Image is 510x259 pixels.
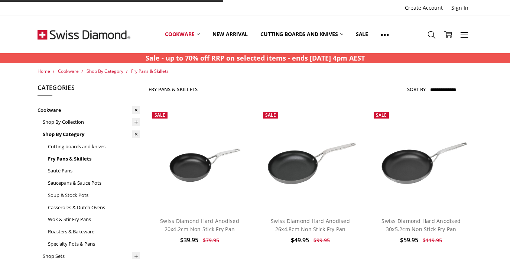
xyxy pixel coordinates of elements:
[155,112,165,118] span: Sale
[271,217,350,233] a: Swiss Diamond Hard Anodised 26x4.8cm Non Stick Fry Pan
[160,217,239,233] a: Swiss Diamond Hard Anodised 20x4.2cm Non Stick Fry Pan
[149,125,251,194] img: Swiss Diamond Hard Anodised 20x4.2cm Non Stick Fry Pan
[259,108,362,211] a: Swiss Diamond Hard Anodised 26x4.8cm Non Stick Fry Pan
[87,68,123,74] a: Shop By Category
[407,83,426,95] label: Sort By
[314,237,330,244] span: $99.95
[48,213,140,226] a: Wok & Stir Fry Pans
[48,153,140,165] a: Fry Pans & Skillets
[400,236,418,244] span: $59.95
[180,236,198,244] span: $39.95
[149,86,198,92] h1: Fry Pans & Skillets
[423,237,442,244] span: $119.95
[48,177,140,189] a: Saucepans & Sauce Pots
[203,237,219,244] span: $79.95
[43,116,140,128] a: Shop By Collection
[265,112,276,118] span: Sale
[131,68,169,74] a: Fry Pans & Skillets
[149,108,251,211] a: Swiss Diamond Hard Anodised 20x4.2cm Non Stick Fry Pan
[146,54,365,62] strong: Sale - up to 70% off RRP on selected items - ends [DATE] 4pm AEST
[374,18,395,51] a: Show All
[381,217,461,233] a: Swiss Diamond Hard Anodised 30x5.2cm Non Stick Fry Pan
[48,238,140,250] a: Specialty Pots & Pans
[254,18,350,51] a: Cutting boards and knives
[48,189,140,201] a: Soup & Stock Pots
[38,16,130,53] img: Free Shipping On Every Order
[159,18,206,51] a: Cookware
[376,112,387,118] span: Sale
[38,104,140,116] a: Cookware
[43,128,140,140] a: Shop By Category
[38,68,50,74] a: Home
[38,83,140,96] h5: Categories
[206,18,254,51] a: New arrival
[58,68,79,74] a: Cookware
[370,125,472,194] img: Swiss Diamond Hard Anodised 30x5.2cm Non Stick Fry Pan
[48,201,140,214] a: Casseroles & Dutch Ovens
[48,165,140,177] a: Sauté Pans
[350,18,374,51] a: Sale
[259,125,362,194] img: Swiss Diamond Hard Anodised 26x4.8cm Non Stick Fry Pan
[291,236,309,244] span: $49.95
[447,3,472,13] a: Sign In
[401,3,447,13] a: Create Account
[48,226,140,238] a: Roasters & Bakeware
[370,108,472,211] a: Swiss Diamond Hard Anodised 30x5.2cm Non Stick Fry Pan
[48,140,140,153] a: Cutting boards and knives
